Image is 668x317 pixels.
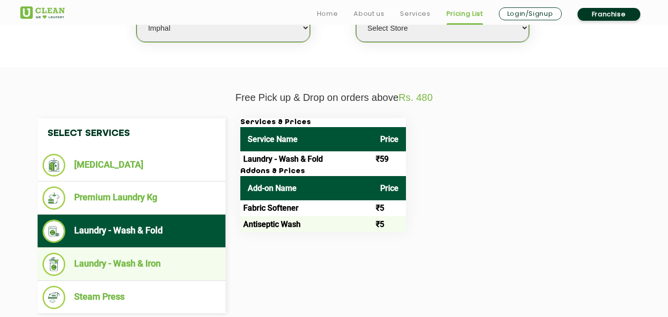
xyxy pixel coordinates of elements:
[240,167,406,176] h3: Addons & Prices
[578,8,640,21] a: Franchise
[43,220,221,243] li: Laundry - Wash & Fold
[373,176,406,200] th: Price
[373,151,406,167] td: ₹59
[240,127,373,151] th: Service Name
[43,253,221,276] li: Laundry - Wash & Iron
[43,286,221,309] li: Steam Press
[373,200,406,216] td: ₹5
[43,186,66,210] img: Premium Laundry Kg
[240,216,373,232] td: Antiseptic Wash
[240,176,373,200] th: Add-on Name
[446,8,483,20] a: Pricing List
[20,92,648,103] p: Free Pick up & Drop on orders above
[400,8,430,20] a: Services
[43,220,66,243] img: Laundry - Wash & Fold
[43,286,66,309] img: Steam Press
[373,216,406,232] td: ₹5
[373,127,406,151] th: Price
[317,8,338,20] a: Home
[240,200,373,216] td: Fabric Softener
[43,253,66,276] img: Laundry - Wash & Iron
[20,6,65,19] img: UClean Laundry and Dry Cleaning
[43,154,221,177] li: [MEDICAL_DATA]
[499,7,562,20] a: Login/Signup
[38,118,225,149] h4: Select Services
[43,154,66,177] img: Dry Cleaning
[399,92,433,103] span: Rs. 480
[240,151,373,167] td: Laundry - Wash & Fold
[354,8,384,20] a: About us
[240,118,406,127] h3: Services & Prices
[43,186,221,210] li: Premium Laundry Kg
